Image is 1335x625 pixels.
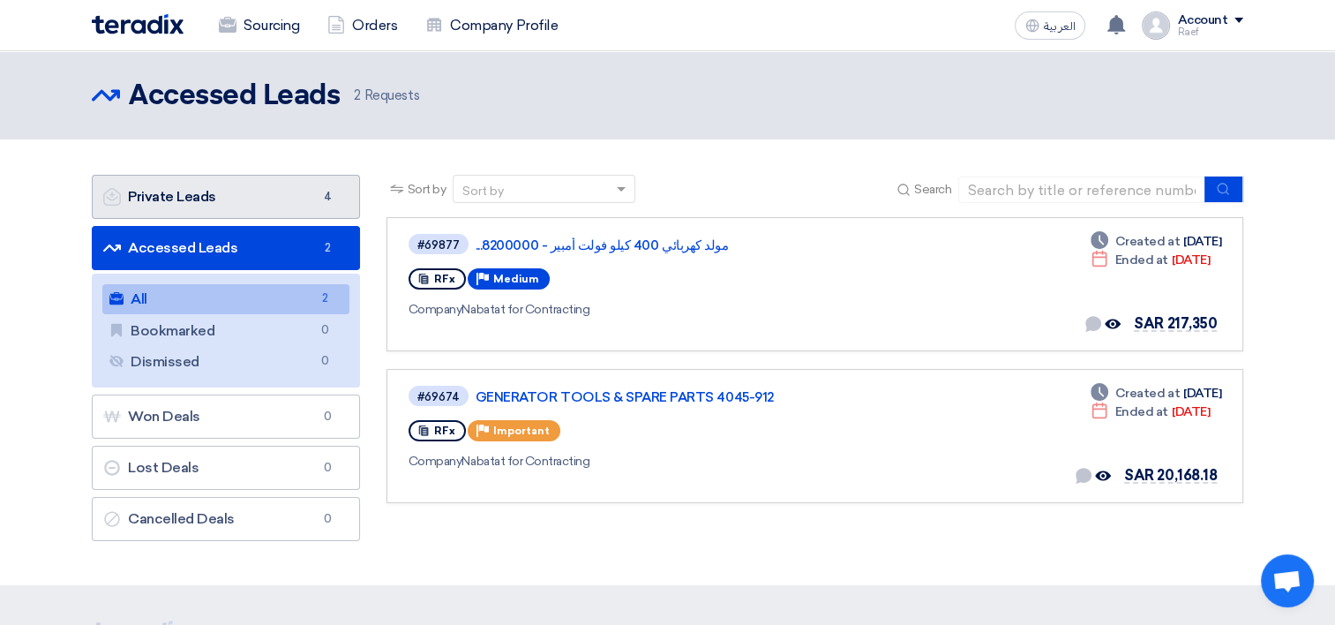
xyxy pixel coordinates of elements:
a: Won Deals0 [92,395,360,439]
span: SAR 20,168.18 [1124,467,1217,484]
span: Company [409,302,462,317]
span: العربية [1043,20,1075,33]
a: Sourcing [205,6,313,45]
a: Accessed Leads2 [92,226,360,270]
div: #69877 [417,239,460,251]
span: SAR 217,350 [1134,315,1217,332]
span: 0 [317,510,338,528]
a: Lost Deals0 [92,446,360,490]
div: [DATE] [1091,251,1210,269]
input: Search by title or reference number [958,177,1205,203]
span: 0 [317,459,338,477]
span: 0 [314,321,335,340]
div: #69674 [417,391,460,403]
span: 2 [314,290,335,308]
span: Requests [354,86,419,106]
a: Bookmarked [102,316,349,346]
h2: Accessed Leads [129,79,340,114]
span: Sort by [408,180,446,199]
a: Orders [313,6,411,45]
a: GENERATOR TOOLS & SPARE PARTS 4045-912 [476,389,917,405]
span: 0 [317,408,338,425]
div: Raef [1177,27,1243,37]
a: Dismissed [102,347,349,377]
img: Teradix logo [92,14,184,34]
img: profile_test.png [1142,11,1170,40]
div: [DATE] [1091,403,1210,421]
div: Nabatat for Contracting [409,452,920,471]
a: مولد كهربائي 400 كيلو فولت أمبير - 8200000... [476,237,917,253]
div: [DATE] [1091,232,1221,251]
span: 0 [314,352,335,371]
div: Sort by [462,182,504,200]
span: Search [914,180,951,199]
div: Account [1177,13,1227,28]
span: Ended at [1115,251,1168,269]
div: Open chat [1261,554,1314,607]
span: Company [409,454,462,469]
span: Created at [1115,232,1180,251]
button: العربية [1015,11,1085,40]
span: Important [493,425,550,437]
span: 4 [317,188,338,206]
a: Company Profile [411,6,572,45]
a: Cancelled Deals0 [92,497,360,541]
div: [DATE] [1091,384,1221,403]
span: Medium [493,273,539,285]
a: Private Leads4 [92,175,360,219]
span: 2 [354,87,361,103]
span: RFx [434,273,455,285]
div: Nabatat for Contracting [409,300,920,319]
span: 2 [317,239,338,257]
span: Created at [1115,384,1180,403]
span: RFx [434,425,455,437]
a: All [102,284,349,314]
span: Ended at [1115,403,1168,421]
